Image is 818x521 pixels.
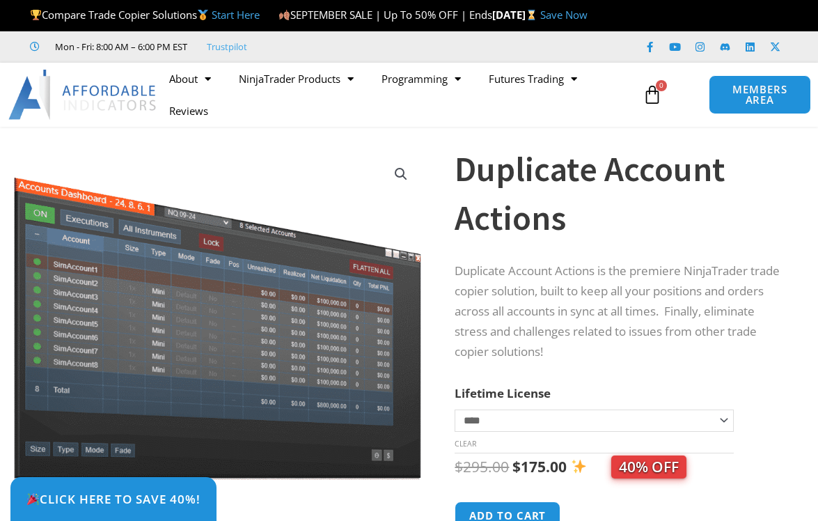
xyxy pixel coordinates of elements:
[455,145,783,242] h1: Duplicate Account Actions
[723,84,796,105] span: MEMBERS AREA
[155,63,225,95] a: About
[368,63,475,95] a: Programming
[388,162,414,187] a: View full-screen image gallery
[455,385,551,401] label: Lifetime License
[207,38,247,55] a: Trustpilot
[512,457,521,476] span: $
[526,10,537,20] img: ⌛
[572,459,586,474] img: ✨
[8,70,158,120] img: LogoAI | Affordable Indicators – NinjaTrader
[31,10,41,20] img: 🏆
[492,8,540,22] strong: [DATE]
[198,10,208,20] img: 🥇
[278,8,492,22] span: SEPTEMBER SALE | Up To 50% OFF | Ends
[26,493,200,505] span: Click Here to save 40%!
[455,439,476,449] a: Clear options
[10,151,424,480] img: Screenshot 2024-08-26 15414455555
[155,63,638,127] nav: Menu
[279,10,290,20] img: 🍂
[455,457,463,476] span: $
[30,8,260,22] span: Compare Trade Copier Solutions
[475,63,591,95] a: Futures Trading
[455,261,783,362] p: Duplicate Account Actions is the premiere NinjaTrader trade copier solution, built to keep all yo...
[212,8,260,22] a: Start Here
[52,38,187,55] span: Mon - Fri: 8:00 AM – 6:00 PM EST
[10,477,217,521] a: 🎉Click Here to save 40%!
[540,8,588,22] a: Save Now
[709,75,811,114] a: MEMBERS AREA
[27,493,39,505] img: 🎉
[155,95,222,127] a: Reviews
[455,457,509,476] bdi: 295.00
[656,80,667,91] span: 0
[512,457,567,476] bdi: 175.00
[611,456,686,479] span: 40% OFF
[622,75,683,115] a: 0
[225,63,368,95] a: NinjaTrader Products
